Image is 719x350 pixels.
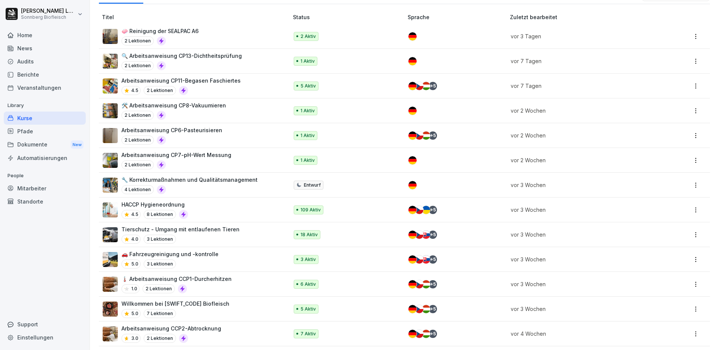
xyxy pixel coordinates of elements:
[121,111,154,120] p: 2 Lektionen
[510,13,659,21] p: Zuletzt bearbeitet
[121,77,241,84] p: Arbeitsanweisung CP11-Begasen Faschiertes
[429,255,437,264] div: + 5
[429,131,437,140] div: + 5
[121,250,218,258] p: 🚗 Fahrzeugreinigung und -kontrolle
[4,182,86,195] div: Mitarbeiter
[131,236,138,243] p: 4.0
[121,225,240,233] p: Tierschutz - Umgang mit entlaufenen Tieren
[131,335,138,342] p: 3.0
[103,326,118,341] img: kcy5zsy084eomyfwy436ysas.png
[121,185,154,194] p: 4 Lektionen
[121,36,154,45] p: 2 Lektionen
[408,330,417,338] img: de.svg
[415,305,423,313] img: cz.svg
[429,330,437,338] div: + 5
[103,78,118,94] img: hj9o9v8kzxvzc93uvlzx86ct.png
[300,83,316,89] p: 5 Aktiv
[103,277,118,292] img: hvxepc8g01zu3rjqex5ywi6r.png
[300,33,316,40] p: 2 Aktiv
[511,305,650,313] p: vor 3 Wochen
[4,55,86,68] a: Audits
[4,81,86,94] a: Veranstaltungen
[422,330,430,338] img: hu.svg
[102,13,290,21] p: Titel
[4,318,86,331] div: Support
[121,151,231,159] p: Arbeitsanweisung CP7-pH-Wert Messung
[4,42,86,55] a: News
[121,300,229,308] p: Willkommen bei [SWIFT_CODE] Biofleisch
[511,107,650,115] p: vor 2 Wochen
[4,100,86,112] p: Library
[422,280,430,288] img: hu.svg
[144,235,176,244] p: 3 Lektionen
[415,82,423,90] img: cz.svg
[131,285,137,292] p: 1.0
[511,231,650,238] p: vor 3 Wochen
[511,280,650,288] p: vor 3 Wochen
[4,195,86,208] div: Standorte
[300,107,315,114] p: 1 Aktiv
[144,86,176,95] p: 2 Lektionen
[422,82,430,90] img: hu.svg
[103,128,118,143] img: tuydfqnfvi624panpa48lrje.png
[415,206,423,214] img: cz.svg
[429,206,437,214] div: + 5
[408,305,417,313] img: de.svg
[511,330,650,338] p: vor 4 Wochen
[408,32,417,41] img: de.svg
[4,125,86,138] a: Pfade
[103,227,118,242] img: bamexjacmri6zjb590eznjuv.png
[131,310,138,317] p: 5.0
[71,140,83,149] div: New
[429,82,437,90] div: + 5
[300,256,316,263] p: 3 Aktiv
[131,211,138,218] p: 4.5
[422,206,430,214] img: ua.svg
[144,259,176,269] p: 3 Lektionen
[121,52,242,60] p: 🔍 Arbeitsanweisung CP13-Dichtheitsprüfung
[304,182,321,189] p: Entwurf
[131,87,138,94] p: 4.5
[511,32,650,40] p: vor 3 Tagen
[144,334,176,343] p: 2 Lektionen
[121,160,154,169] p: 2 Lektionen
[144,309,176,318] p: 7 Lektionen
[511,181,650,189] p: vor 3 Wochen
[511,131,650,139] p: vor 2 Wochen
[103,153,118,168] img: skqbanqg1mbrcb78qsyi97oa.png
[422,305,430,313] img: hu.svg
[415,231,423,239] img: cz.svg
[422,255,430,264] img: sk.svg
[415,330,423,338] img: cz.svg
[415,280,423,288] img: cz.svg
[511,156,650,164] p: vor 2 Wochen
[4,138,86,152] div: Dokumente
[511,82,650,90] p: vor 7 Tagen
[415,255,423,264] img: cz.svg
[300,132,315,139] p: 1 Aktiv
[21,15,76,20] p: Sonnberg Biofleisch
[429,305,437,313] div: + 5
[408,181,417,189] img: de.svg
[131,261,138,267] p: 5.0
[103,103,118,118] img: xydgy4fl5cr9bp47165u4b8j.png
[511,255,650,263] p: vor 3 Wochen
[4,331,86,344] a: Einstellungen
[408,206,417,214] img: de.svg
[4,170,86,182] p: People
[103,54,118,69] img: xuflbuutr1sokk7k3ge779kr.png
[408,107,417,115] img: de.svg
[511,57,650,65] p: vor 7 Tagen
[300,157,315,164] p: 1 Aktiv
[4,112,86,125] a: Kurse
[121,101,226,109] p: 🛠️ Arbeitsanweisung CP8-Vakuumieren
[300,58,315,65] p: 1 Aktiv
[103,202,118,217] img: xrzzrx774ak4h3u8hix93783.png
[4,151,86,164] a: Automatisierungen
[408,156,417,164] img: de.svg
